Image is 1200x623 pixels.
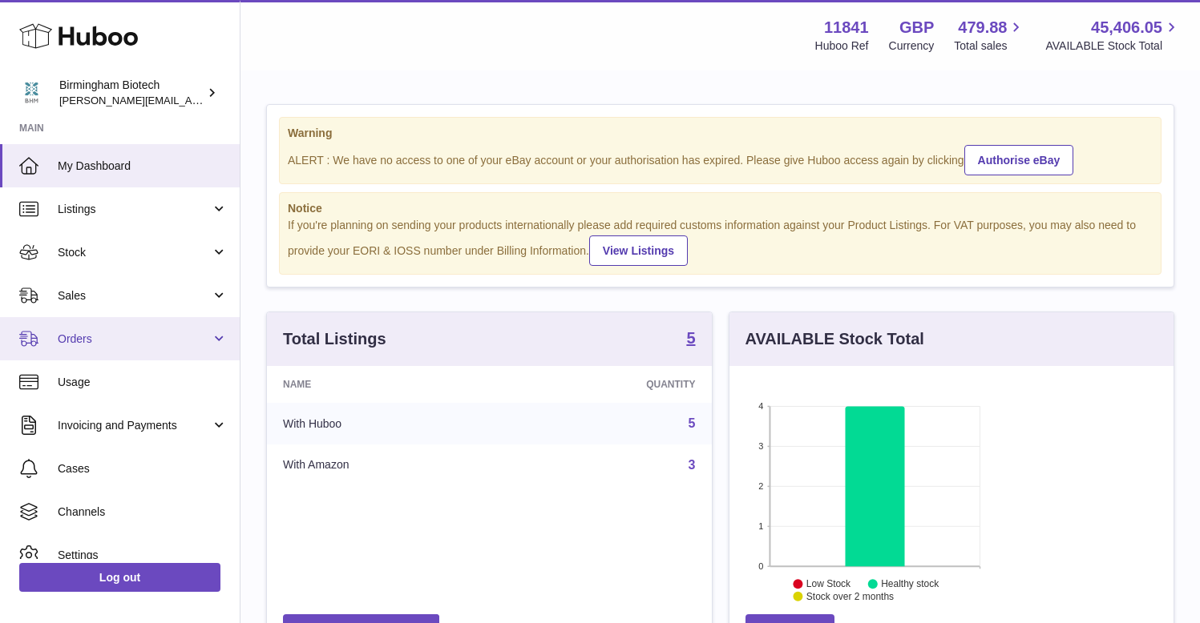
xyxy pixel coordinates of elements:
[758,441,763,451] text: 3
[288,143,1153,175] div: ALERT : We have no access to one of your eBay account or your authorisation has expired. Please g...
[758,481,763,491] text: 2
[1091,17,1162,38] span: 45,406.05
[267,403,510,444] td: With Huboo
[889,38,935,54] div: Currency
[59,94,321,107] span: [PERSON_NAME][EMAIL_ADDRESS][DOMAIN_NAME]
[19,563,220,592] a: Log out
[267,444,510,486] td: With Amazon
[1045,17,1181,54] a: 45,406.05 AVAILABLE Stock Total
[59,78,204,108] div: Birmingham Biotech
[954,38,1025,54] span: Total sales
[288,201,1153,216] strong: Notice
[58,159,228,174] span: My Dashboard
[58,548,228,563] span: Settings
[958,17,1007,38] span: 479.88
[58,504,228,520] span: Channels
[19,81,43,105] img: m.hsu@birminghambiotech.co.uk
[881,579,939,590] text: Healthy stock
[686,330,695,349] a: 5
[58,245,211,260] span: Stock
[58,202,211,217] span: Listings
[758,401,763,411] text: 4
[806,579,851,590] text: Low Stock
[954,17,1025,54] a: 479.88 Total sales
[589,235,688,266] a: View Listings
[58,461,228,476] span: Cases
[806,591,893,602] text: Stock over 2 months
[58,418,211,433] span: Invoicing and Payments
[58,332,211,347] span: Orders
[745,328,924,350] h3: AVAILABLE Stock Total
[758,521,763,531] text: 1
[58,288,211,303] span: Sales
[689,416,696,430] a: 5
[899,17,934,38] strong: GBP
[689,458,696,472] a: 3
[1045,38,1181,54] span: AVAILABLE Stock Total
[288,218,1153,266] div: If you're planning on sending your products internationally please add required customs informati...
[964,145,1074,175] a: Authorise eBay
[58,375,228,390] span: Usage
[758,561,763,571] text: 0
[267,366,510,403] th: Name
[815,38,869,54] div: Huboo Ref
[686,330,695,346] strong: 5
[824,17,869,38] strong: 11841
[288,126,1153,141] strong: Warning
[283,328,386,350] h3: Total Listings
[510,366,711,403] th: Quantity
